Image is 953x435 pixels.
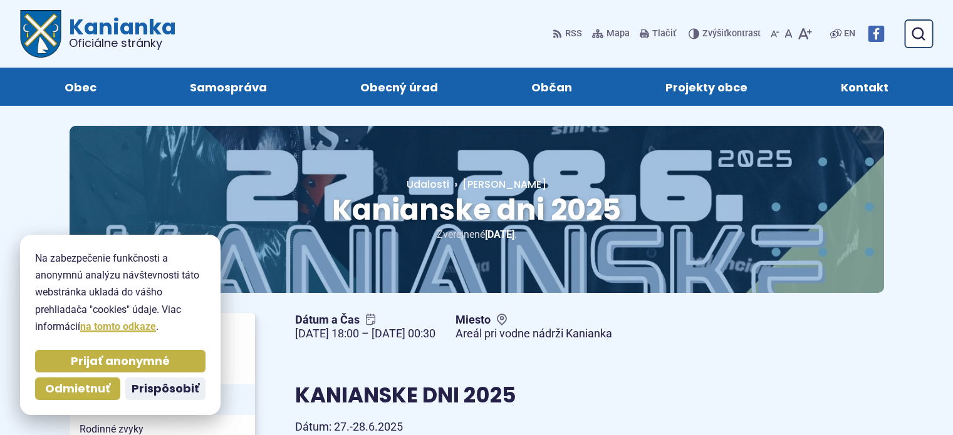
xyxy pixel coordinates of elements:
a: Udalosti [407,177,449,192]
a: Občan [497,68,607,106]
a: Kontakt [807,68,923,106]
p: Zverejnené . [110,226,844,243]
span: [DATE] [485,228,514,240]
span: Prijať anonymné [71,354,170,369]
button: Odmietnuť [35,377,120,400]
span: Miesto [456,313,612,327]
a: [PERSON_NAME] [449,177,546,192]
span: Dátum a Čas [295,313,435,327]
span: Tlačiť [652,29,676,39]
img: Prejsť na Facebook stránku [868,26,884,42]
a: Obec [30,68,130,106]
a: RSS [553,21,585,47]
a: Obecný úrad [326,68,472,106]
span: [PERSON_NAME] [462,177,546,192]
span: Samospráva [190,68,267,106]
span: Kontakt [841,68,888,106]
a: Mapa [590,21,632,47]
span: KANIANSKE DNI 2025 [295,380,516,410]
span: Zvýšiť [702,28,727,39]
a: Projekty obce [632,68,782,106]
button: Zmenšiť veľkosť písma [768,21,782,47]
figcaption: Areál pri vodne nádrži Kanianka [456,327,612,341]
figcaption: [DATE] 18:00 – [DATE] 00:30 [295,327,435,341]
span: RSS [565,26,582,41]
button: Tlačiť [637,21,679,47]
button: Nastaviť pôvodnú veľkosť písma [782,21,795,47]
span: Projekty obce [665,68,747,106]
span: Prispôsobiť [132,382,199,396]
span: Obecný úrad [360,68,438,106]
p: Na zabezpečenie funkčnosti a anonymnú analýzu návštevnosti táto webstránka ukladá do vášho prehli... [35,250,206,335]
span: Obec [65,68,96,106]
span: Mapa [607,26,630,41]
span: Odmietnuť [45,382,110,396]
button: Prispôsobiť [125,377,206,400]
a: na tomto odkaze [80,320,156,332]
a: EN [841,26,858,41]
button: Prijať anonymné [35,350,206,372]
a: Logo Kanianka, prejsť na domovskú stránku. [20,10,176,58]
span: Oficiálne stránky [69,38,176,49]
a: Samospráva [155,68,301,106]
button: Zväčšiť veľkosť písma [795,21,815,47]
span: Občan [531,68,572,106]
span: kontrast [702,29,761,39]
span: Kanianka [61,16,176,49]
span: EN [844,26,855,41]
img: Prejsť na domovskú stránku [20,10,61,58]
span: Kanianske dni 2025 [332,190,621,230]
button: Zvýšiťkontrast [689,21,763,47]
